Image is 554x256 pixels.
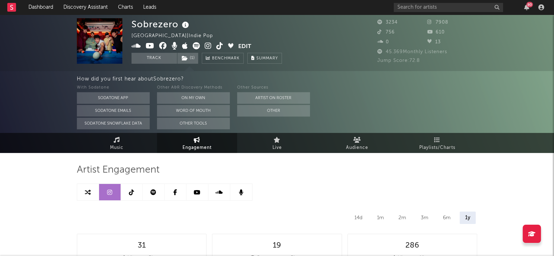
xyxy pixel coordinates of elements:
span: Engagement [182,143,212,152]
span: Jump Score: 72.8 [377,58,420,63]
span: 13 [427,40,441,44]
input: Search for artists [394,3,503,12]
a: Playlists/Charts [397,133,478,153]
div: 286 [405,241,419,250]
a: Audience [317,133,397,153]
div: Other A&R Discovery Methods [157,83,230,92]
span: Playlists/Charts [419,143,455,152]
div: 19 [273,241,281,250]
a: Benchmark [202,53,244,64]
div: 2m [393,212,412,224]
span: ( 1 ) [177,53,199,64]
div: Other Sources [237,83,310,92]
span: 0 [377,40,389,44]
div: Sobrezero [131,18,191,30]
div: 1y [460,212,476,224]
span: Benchmark [212,54,240,63]
div: 31 [138,241,146,250]
button: Summary [247,53,282,64]
span: 7908 [427,20,448,25]
div: 1m [372,212,389,224]
button: Other [237,105,310,117]
button: On My Own [157,92,230,104]
span: 3234 [377,20,398,25]
div: 80 [526,2,533,7]
span: Audience [346,143,368,152]
span: Artist Engagement [77,166,160,174]
button: Other Tools [157,118,230,129]
div: [GEOGRAPHIC_DATA] | Indie Pop [131,32,221,40]
button: 80 [524,4,529,10]
button: Sodatone Emails [77,105,150,117]
button: Word Of Mouth [157,105,230,117]
a: Live [237,133,317,153]
button: (1) [177,53,198,64]
span: Live [272,143,282,152]
a: Music [77,133,157,153]
button: Sodatone Snowflake Data [77,118,150,129]
div: 3m [415,212,434,224]
button: Track [131,53,177,64]
span: Music [110,143,123,152]
span: 610 [427,30,445,35]
button: Sodatone App [77,92,150,104]
div: 14d [349,212,368,224]
span: 756 [377,30,395,35]
span: 45.369 Monthly Listeners [377,50,447,54]
div: 6m [437,212,456,224]
div: With Sodatone [77,83,150,92]
button: Artist on Roster [237,92,310,104]
button: Edit [238,42,251,51]
a: Engagement [157,133,237,153]
span: Summary [256,56,278,60]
